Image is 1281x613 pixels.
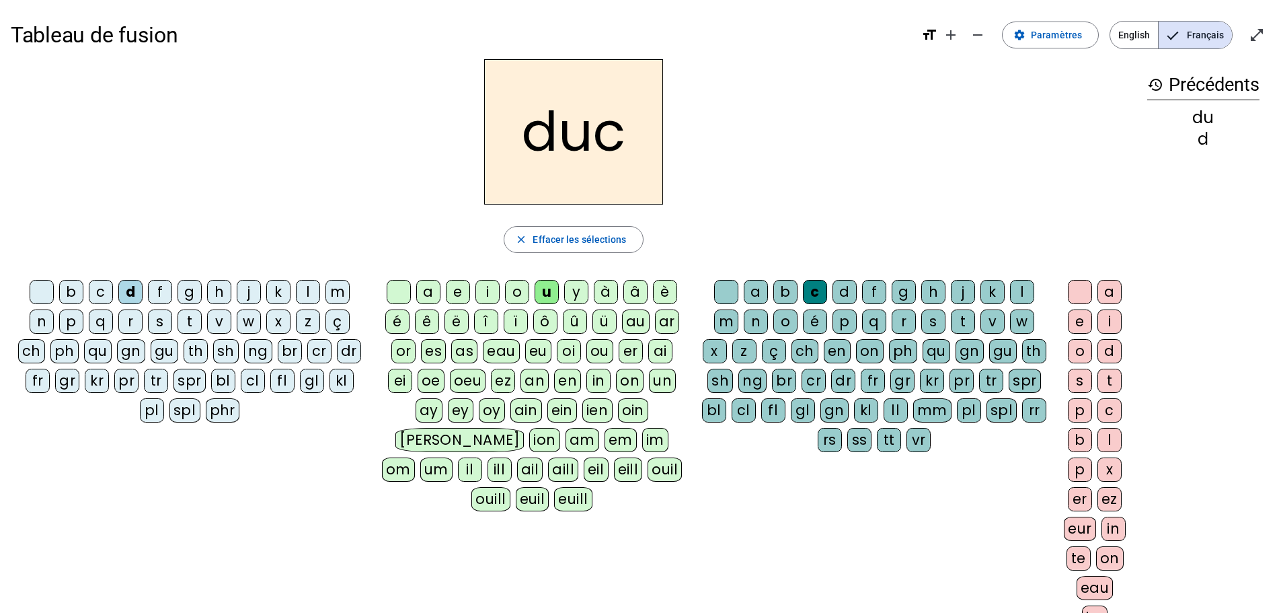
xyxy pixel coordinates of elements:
[1009,369,1041,393] div: spr
[1159,22,1232,48] span: Français
[169,398,200,423] div: spl
[325,310,350,334] div: ç
[1147,70,1259,100] h3: Précédents
[479,398,505,423] div: oy
[84,339,112,363] div: qu
[732,339,756,363] div: z
[388,369,412,393] div: ei
[266,280,290,304] div: k
[970,27,986,43] mat-icon: remove
[702,398,726,423] div: bl
[943,27,959,43] mat-icon: add
[1147,110,1259,126] div: du
[854,398,878,423] div: kl
[18,339,45,363] div: ch
[1068,428,1092,452] div: b
[921,310,945,334] div: s
[1110,21,1233,49] mat-button-toggle-group: Language selection
[491,369,515,393] div: ez
[148,310,172,334] div: s
[213,339,239,363] div: sh
[1097,428,1122,452] div: l
[504,226,643,253] button: Effacer les sélections
[913,398,952,423] div: mm
[416,280,440,304] div: a
[458,458,482,482] div: il
[26,369,50,393] div: fr
[951,280,975,304] div: j
[989,339,1017,363] div: gu
[1110,22,1158,48] span: English
[761,398,785,423] div: fl
[862,310,886,334] div: q
[300,369,324,393] div: gl
[732,398,756,423] div: cl
[1022,339,1046,363] div: th
[586,369,611,393] div: in
[178,310,202,334] div: t
[937,22,964,48] button: Augmenter la taille de la police
[515,233,527,246] mat-icon: close
[563,310,587,334] div: û
[1068,458,1092,482] div: p
[395,428,524,452] div: [PERSON_NAME]
[877,428,901,452] div: tt
[337,339,361,363] div: dr
[59,310,83,334] div: p
[50,339,79,363] div: ph
[278,339,302,363] div: br
[707,369,733,393] div: sh
[964,22,991,48] button: Diminuer la taille de la police
[584,458,609,482] div: eil
[446,280,470,304] div: e
[921,27,937,43] mat-icon: format_size
[420,458,453,482] div: um
[856,339,884,363] div: on
[535,280,559,304] div: u
[923,339,950,363] div: qu
[614,458,643,482] div: eill
[307,339,332,363] div: cr
[488,458,512,482] div: ill
[642,428,668,452] div: im
[548,458,578,482] div: aill
[1068,310,1092,334] div: e
[450,369,486,393] div: oeu
[1022,398,1046,423] div: rr
[1249,27,1265,43] mat-icon: open_in_full
[471,487,510,511] div: ouill
[1010,310,1034,334] div: w
[594,280,618,304] div: à
[484,59,663,205] h2: duc
[773,310,798,334] div: o
[505,280,529,304] div: o
[329,369,354,393] div: kl
[648,458,682,482] div: ouil
[1096,546,1124,571] div: on
[957,398,981,423] div: pl
[980,310,1005,334] div: v
[738,369,767,393] div: ng
[655,310,679,334] div: ar
[619,339,643,363] div: er
[623,280,648,304] div: â
[979,369,1003,393] div: tr
[566,428,599,452] div: am
[520,369,549,393] div: an
[818,428,842,452] div: rs
[516,487,549,511] div: euil
[847,428,871,452] div: ss
[547,398,578,423] div: ein
[517,458,543,482] div: ail
[1147,77,1163,93] mat-icon: history
[1066,546,1091,571] div: te
[415,310,439,334] div: ê
[791,339,818,363] div: ch
[554,487,592,511] div: euill
[385,310,410,334] div: é
[1097,339,1122,363] div: d
[773,280,798,304] div: b
[906,428,931,452] div: vr
[1013,29,1025,41] mat-icon: settings
[184,339,208,363] div: th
